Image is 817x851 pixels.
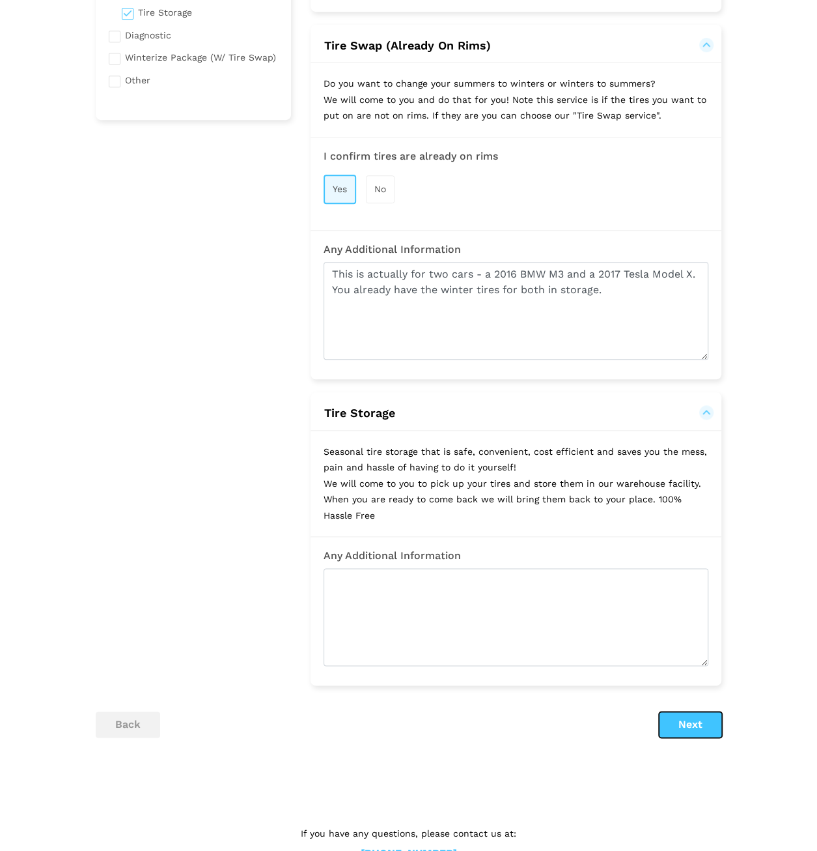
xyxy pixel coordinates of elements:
h3: Any Additional Information [324,550,708,562]
button: back [96,712,160,738]
button: Tire Storage [324,405,708,421]
h3: Any Additional Information [324,244,708,255]
p: If you have any questions, please contact us at: [204,826,614,840]
p: Seasonal tire storage that is safe, convenient, cost efficient and saves you the mess, pain and h... [311,431,721,537]
span: Tire Swap (Already On Rims) [324,38,491,52]
h3: I confirm tires are already on rims [324,151,708,162]
p: Do you want to change your summers to winters or winters to summers? We will come to you and do t... [311,63,721,137]
button: Tire Swap (Already On Rims) [324,38,708,53]
button: Next [659,712,722,738]
span: Yes [333,184,347,194]
span: No [374,184,386,194]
